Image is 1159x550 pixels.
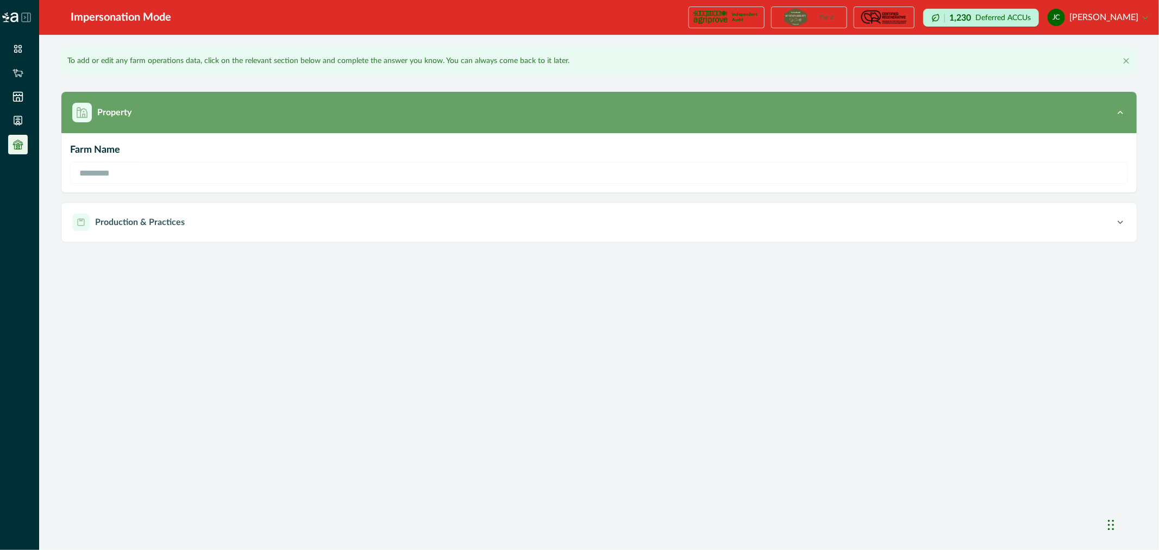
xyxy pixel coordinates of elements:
p: Property [97,106,131,119]
p: 1,230 [949,14,971,22]
p: Production & Practices [95,216,185,229]
button: Close [1120,54,1133,67]
button: Production & Practices [61,203,1137,242]
div: Impersonation Mode [71,9,171,26]
img: Logo [2,12,18,22]
img: certification logo [860,9,909,26]
button: Property [61,92,1137,133]
div: Property [61,133,1137,192]
p: Independent Audit [732,12,760,23]
p: Farm Name [70,143,1128,158]
p: Tier 2 [820,15,834,20]
div: Drag [1108,509,1114,541]
iframe: Chat Widget [1105,498,1159,550]
img: certification logo [693,9,728,26]
button: justin costello[PERSON_NAME] [1048,4,1148,30]
img: certification logo [784,9,807,26]
p: Deferred ACCUs [975,14,1031,22]
p: To add or edit any farm operations data, click on the relevant section below and complete the ans... [67,55,569,67]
